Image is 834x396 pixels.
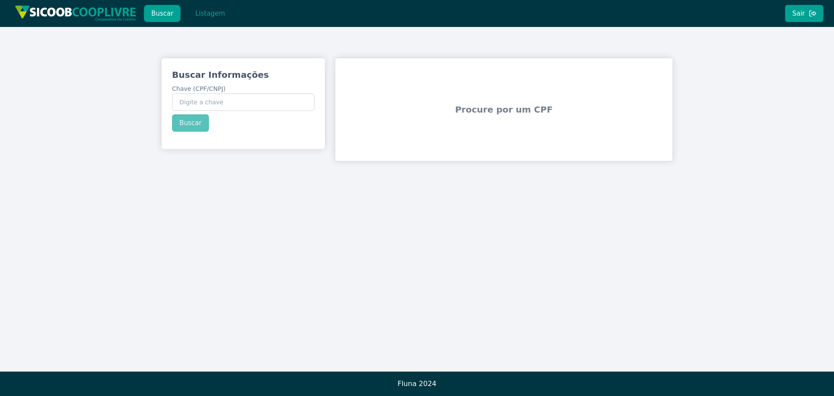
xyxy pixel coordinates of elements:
[172,93,314,111] input: Chave (CPF/CNPJ)
[15,5,136,21] img: img/sicoob_cooplivre.png
[172,85,225,92] span: Chave (CPF/CNPJ)
[172,69,314,81] h3: Buscar Informações
[397,379,437,388] span: Fluna 2024
[339,83,669,136] span: Procure por um CPF
[785,5,824,22] button: Sair
[144,5,181,22] button: Buscar
[188,5,232,22] button: Listagem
